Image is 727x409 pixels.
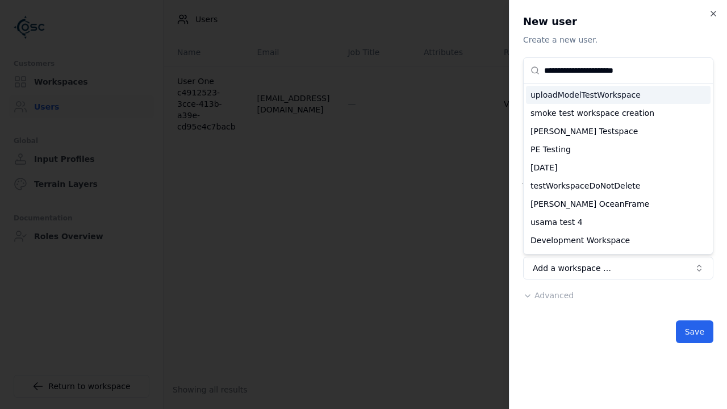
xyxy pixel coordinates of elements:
div: [PERSON_NAME] Testspace [526,122,711,140]
div: uploadModelTestWorkspace [526,86,711,104]
div: testWorkspaceDoNotDelete [526,177,711,195]
div: smoke test workspace creation [526,104,711,122]
div: [DATE] [526,158,711,177]
div: Mobility_STG [526,249,711,268]
div: [PERSON_NAME] OceanFrame [526,195,711,213]
div: usama test 4 [526,213,711,231]
div: Suggestions [524,84,713,254]
div: Development Workspace [526,231,711,249]
div: PE Testing [526,140,711,158]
